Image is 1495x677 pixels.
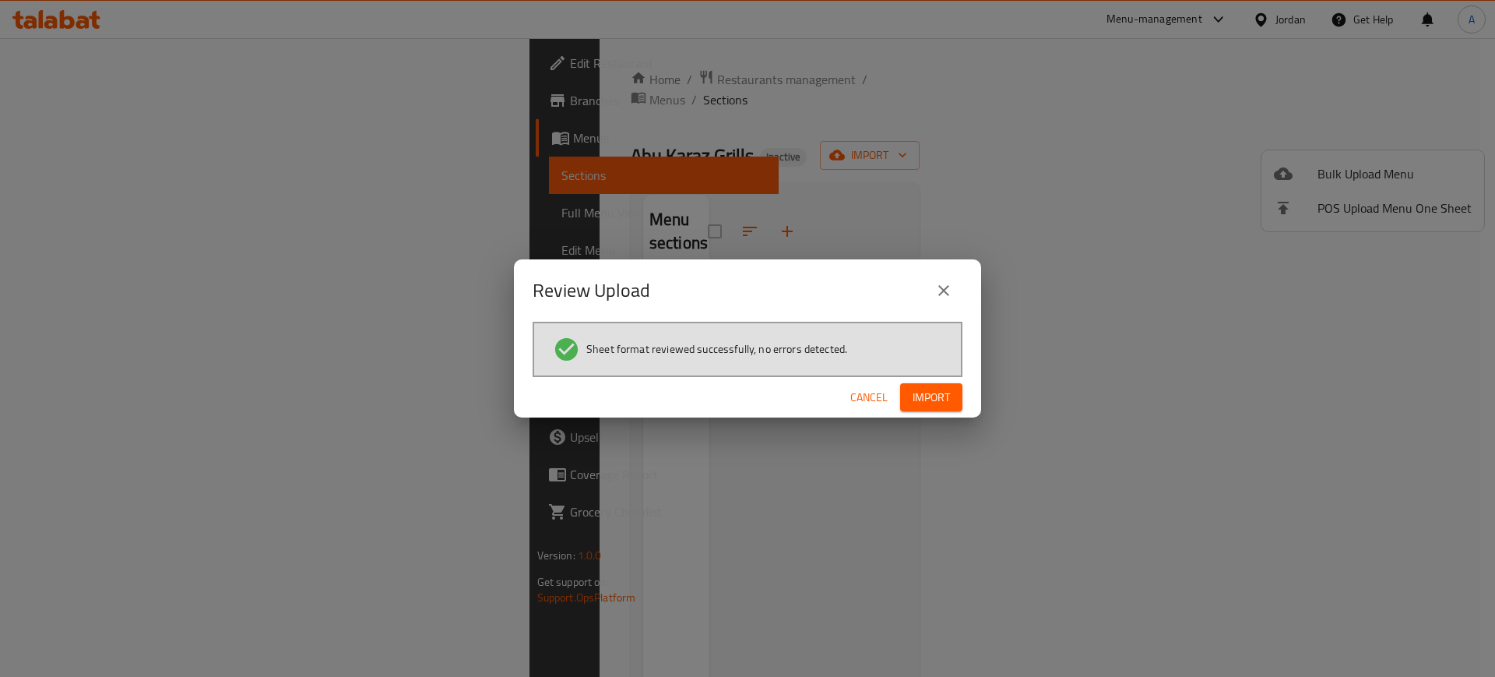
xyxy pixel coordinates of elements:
[925,272,962,309] button: close
[586,341,847,357] span: Sheet format reviewed successfully, no errors detected.
[850,388,888,407] span: Cancel
[900,383,962,412] button: Import
[913,388,950,407] span: Import
[533,278,650,303] h2: Review Upload
[844,383,894,412] button: Cancel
